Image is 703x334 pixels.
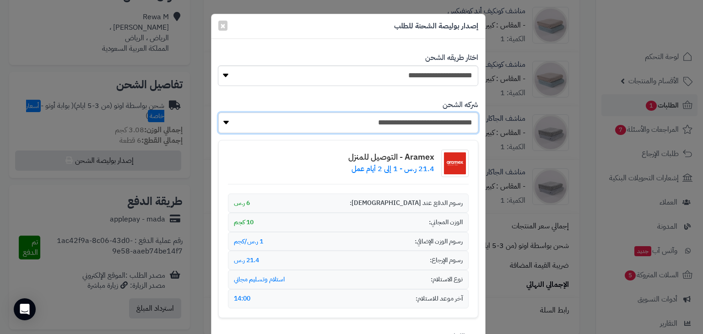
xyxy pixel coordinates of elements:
[348,152,434,162] h4: Aramex - التوصيل للمنزل
[234,275,285,284] span: استلام وتسليم مجاني
[416,294,463,303] span: آخر موعد للاستلام:
[394,21,478,32] h5: إصدار بوليصة الشحنة للطلب
[431,275,463,284] span: نوع الاستلام:
[234,256,259,265] span: 21.4 ر.س
[443,100,478,110] label: شركه الشحن
[415,237,463,246] span: رسوم الوزن الإضافي:
[429,218,463,227] span: الوزن المجاني:
[425,53,478,63] label: اختار طريقه الشحن
[348,164,434,174] p: 21.4 ر.س - 1 إلى 2 أيام عمل
[234,237,263,246] span: 1 ر.س/كجم
[14,298,36,320] div: Open Intercom Messenger
[234,218,254,227] span: 10 كجم
[234,294,250,303] span: 14:00
[218,21,227,31] button: Close
[441,150,469,177] img: شعار شركة الشحن
[220,19,226,32] span: ×
[430,256,463,265] span: رسوم الإرجاع:
[350,199,463,208] span: رسوم الدفع عند [DEMOGRAPHIC_DATA]:
[234,199,250,208] span: 6 ر.س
